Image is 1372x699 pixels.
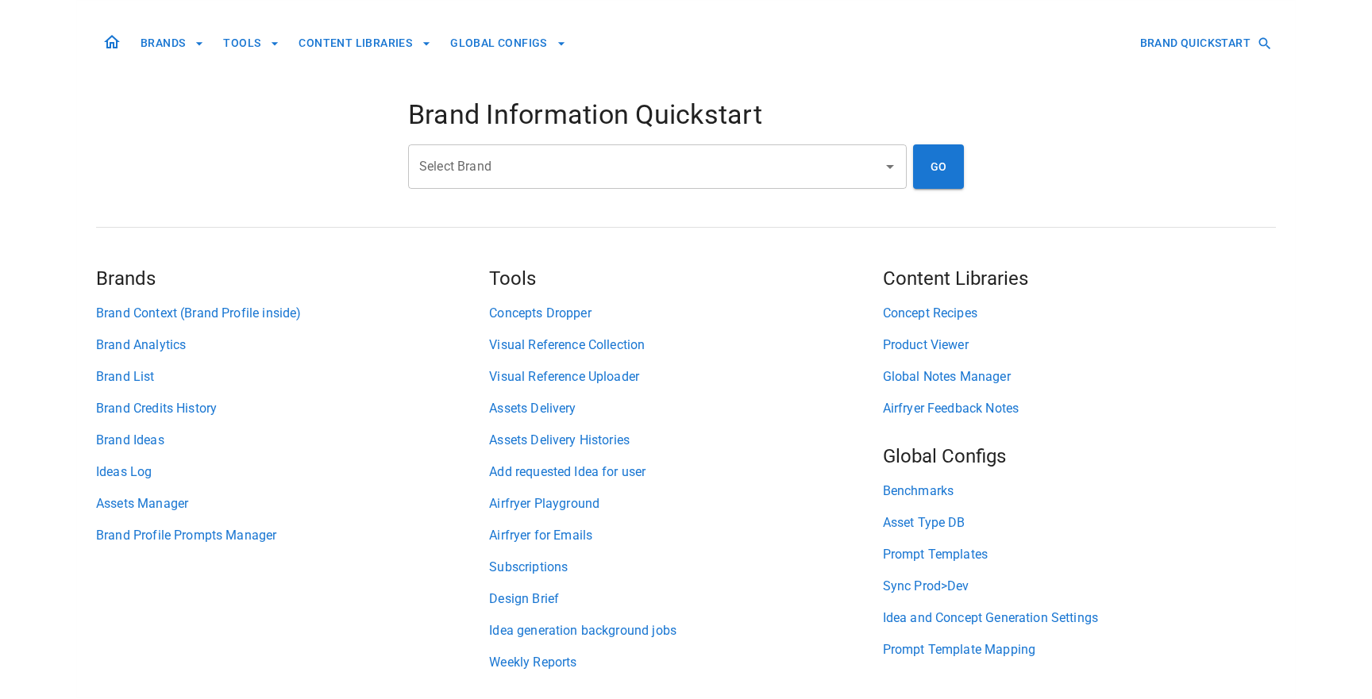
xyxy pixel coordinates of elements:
[489,494,882,513] a: Airfryer Playground
[489,304,882,323] a: Concepts Dropper
[96,399,489,418] a: Brand Credits History
[96,266,489,291] h5: Brands
[883,609,1276,628] a: Idea and Concept Generation Settings
[96,431,489,450] a: Brand Ideas
[883,266,1276,291] h5: Content Libraries
[408,98,964,132] h4: Brand Information Quickstart
[444,29,572,58] button: GLOBAL CONFIGS
[883,399,1276,418] a: Airfryer Feedback Notes
[883,482,1276,501] a: Benchmarks
[883,444,1276,469] h5: Global Configs
[96,336,489,355] a: Brand Analytics
[489,463,882,482] a: Add requested Idea for user
[489,431,882,450] a: Assets Delivery Histories
[489,653,882,672] a: Weekly Reports
[1134,29,1276,58] button: BRAND QUICKSTART
[96,463,489,482] a: Ideas Log
[292,29,437,58] button: CONTENT LIBRARIES
[883,336,1276,355] a: Product Viewer
[489,621,882,640] a: Idea generation background jobs
[96,367,489,386] a: Brand List
[879,156,901,178] button: Open
[913,144,964,189] button: GO
[883,640,1276,659] a: Prompt Template Mapping
[134,29,210,58] button: BRANDS
[96,304,489,323] a: Brand Context (Brand Profile inside)
[883,577,1276,596] a: Sync Prod>Dev
[489,590,882,609] a: Design Brief
[489,367,882,386] a: Visual Reference Uploader
[489,266,882,291] h5: Tools
[489,558,882,577] a: Subscriptions
[883,513,1276,532] a: Asset Type DB
[883,367,1276,386] a: Global Notes Manager
[489,526,882,545] a: Airfryer for Emails
[883,304,1276,323] a: Concept Recipes
[489,399,882,418] a: Assets Delivery
[489,336,882,355] a: Visual Reference Collection
[96,526,489,545] a: Brand Profile Prompts Manager
[883,545,1276,564] a: Prompt Templates
[217,29,286,58] button: TOOLS
[96,494,489,513] a: Assets Manager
